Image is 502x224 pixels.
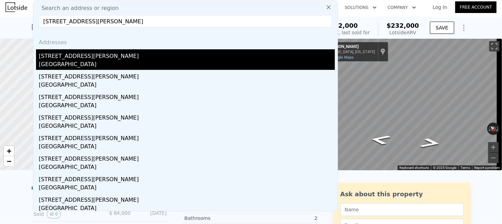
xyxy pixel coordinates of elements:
div: [STREET_ADDRESS][PERSON_NAME] [39,152,335,163]
button: View historical data [47,210,61,219]
div: [STREET_ADDRESS][PERSON_NAME] [39,49,335,60]
div: Off Market, last sold for [314,29,370,36]
div: [STREET_ADDRESS][PERSON_NAME] [39,173,335,184]
a: Terms (opens in new tab) [460,166,470,170]
div: [GEOGRAPHIC_DATA] [39,163,335,173]
input: Name [340,203,464,216]
button: Show Options [457,21,471,35]
a: Free Account [455,1,497,13]
span: Search an address or region [36,4,119,12]
button: Solutions [339,1,382,14]
div: [STREET_ADDRESS][PERSON_NAME] [39,111,335,122]
a: Show location on map [381,48,385,55]
button: Zoom out [488,153,499,163]
div: [STREET_ADDRESS][PERSON_NAME] [39,132,335,142]
a: Zoom in [4,146,14,156]
button: Rotate counterclockwise [487,123,491,135]
div: [STREET_ADDRESS][PERSON_NAME] [39,193,335,204]
div: [GEOGRAPHIC_DATA] [39,204,335,214]
div: [STREET_ADDRESS][PERSON_NAME] [39,70,335,81]
a: Zoom out [4,156,14,166]
div: [STREET_ADDRESS] , [GEOGRAPHIC_DATA] , NC 28304 [32,22,196,32]
button: Reset the view [487,123,500,135]
path: Go Southeast, Wayne Ln [361,132,400,147]
span: + [7,147,11,155]
div: [GEOGRAPHIC_DATA] [39,101,335,111]
span: © 2025 Google [433,166,456,170]
div: [GEOGRAPHIC_DATA] [39,81,335,90]
div: Street View [314,39,502,170]
span: $232,000 [387,22,419,29]
button: Company [382,1,422,14]
div: Sold [34,210,95,219]
a: Report a problem [474,166,500,170]
div: [GEOGRAPHIC_DATA] [39,122,335,132]
div: [GEOGRAPHIC_DATA] [39,60,335,70]
div: Map [314,39,502,170]
button: SAVE [430,22,454,34]
span: $ 84,000 [109,210,130,216]
button: Toggle fullscreen view [489,41,500,51]
div: 2 [251,215,318,222]
a: Log In [424,4,455,11]
button: Keyboard shortcuts [399,165,429,170]
div: Bathrooms [185,215,251,222]
div: Lotside ARV [387,29,419,36]
div: Ask about this property [340,189,464,199]
div: LISTING & SALE HISTORY [32,185,169,192]
path: Go Northwest, Wayne Ln [411,136,450,150]
button: Zoom in [488,142,499,152]
input: Enter an address, city, region, neighborhood or zip code [39,15,332,27]
span: − [7,157,11,165]
button: Rotate clockwise [496,123,500,135]
div: [GEOGRAPHIC_DATA] [39,142,335,152]
div: [DATE] [136,210,167,219]
div: [GEOGRAPHIC_DATA], [US_STATE] [317,50,375,54]
div: Addresses [36,33,335,49]
span: $122,000 [325,22,358,29]
div: [STREET_ADDRESS][PERSON_NAME] [39,90,335,101]
div: [GEOGRAPHIC_DATA] [39,184,335,193]
div: 1810 [PERSON_NAME] [317,44,375,50]
img: Lotside [5,2,27,12]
